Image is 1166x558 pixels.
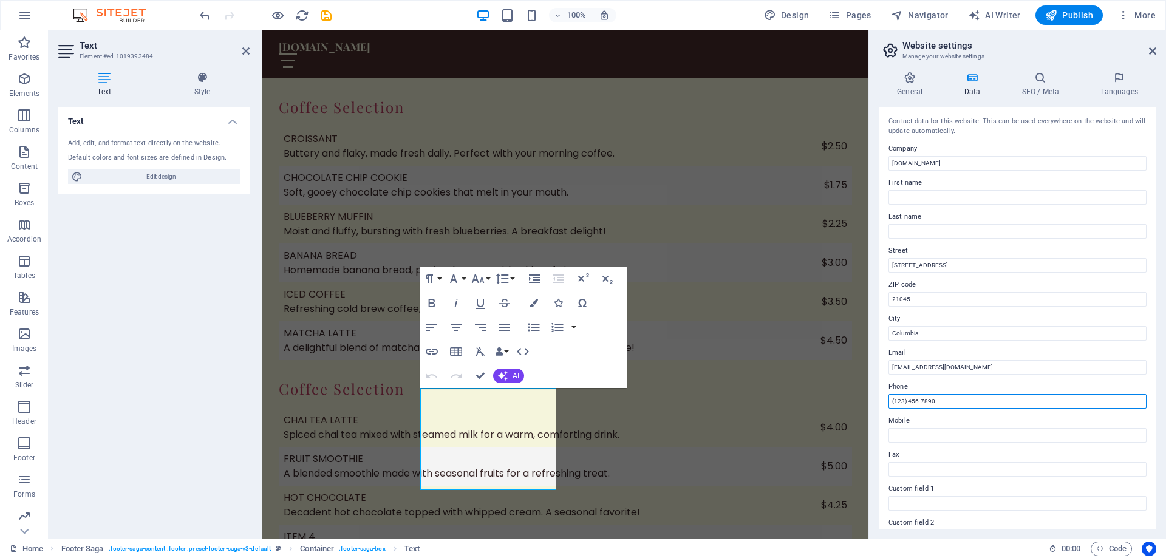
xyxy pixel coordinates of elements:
p: Features [10,307,39,317]
p: Columns [9,125,39,135]
button: Ordered List [546,315,569,339]
label: Street [888,243,1147,258]
span: Pages [828,9,871,21]
label: Mobile [888,413,1147,428]
p: Tables [13,271,35,281]
span: . footer-saga-box [339,542,386,556]
button: Navigator [886,5,953,25]
i: Reload page [295,9,309,22]
button: Bold (Ctrl+B) [420,291,443,315]
p: Forms [13,489,35,499]
span: AI Writer [968,9,1021,21]
button: Icons [547,291,570,315]
button: Colors [522,291,545,315]
label: Custom field 1 [888,481,1147,496]
p: Images [12,344,37,353]
h2: Website settings [902,40,1156,51]
label: First name [888,175,1147,190]
div: Design (Ctrl+Alt+Y) [759,5,814,25]
button: Align Justify [493,315,516,339]
h4: Style [155,72,250,97]
button: 100% [549,8,592,22]
button: Align Center [445,315,468,339]
span: : [1070,544,1072,553]
button: Decrease Indent [547,267,570,291]
nav: breadcrumb [61,542,420,556]
button: Italic (Ctrl+I) [445,291,468,315]
span: . footer-saga-content .footer .preset-footer-saga-v3-default [109,542,271,556]
button: Ordered List [569,315,579,339]
button: HTML [511,339,534,364]
button: Undo (Ctrl+Z) [420,364,443,388]
button: save [319,8,333,22]
button: Font Size [469,267,492,291]
button: Unordered List [522,315,545,339]
h4: SEO / Meta [1003,72,1082,97]
label: Last name [888,209,1147,224]
p: Header [12,417,36,426]
span: Click to select. Double-click to edit [404,542,420,556]
button: Align Right [469,315,492,339]
div: Contact data for this website. This can be used everywhere on the website and will update automat... [888,117,1147,137]
button: Edit design [68,169,240,184]
span: Click to select. Double-click to edit [61,542,104,556]
i: Undo: change_data (Ctrl+Z) [198,9,212,22]
h4: Languages [1082,72,1156,97]
span: Click to select. Double-click to edit [300,542,334,556]
button: Clear Formatting [469,339,492,364]
button: Paragraph Format [420,267,443,291]
span: Edit design [86,169,236,184]
button: Font Family [445,267,468,291]
button: Pages [823,5,876,25]
button: Publish [1035,5,1103,25]
button: AI Writer [963,5,1026,25]
button: Click here to leave preview mode and continue editing [270,8,285,22]
span: AI [513,372,519,379]
h4: Data [946,72,1003,97]
button: undo [197,8,212,22]
button: Design [759,5,814,25]
button: Redo (Ctrl+Shift+Z) [445,364,468,388]
h4: Text [58,107,250,129]
div: Add, edit, and format text directly on the website. [68,138,240,149]
a: Click to cancel selection. Double-click to open Pages [10,542,43,556]
button: Special Characters [571,291,594,315]
button: Insert Link [420,339,443,364]
button: reload [295,8,309,22]
span: Code [1096,542,1127,556]
i: Save (Ctrl+S) [319,9,333,22]
button: Superscript [571,267,595,291]
label: ZIP code [888,277,1147,292]
h3: Element #ed-1019393484 [80,51,225,62]
p: Content [11,162,38,171]
h4: General [879,72,946,97]
h4: Text [58,72,155,97]
i: This element is a customizable preset [276,545,281,552]
button: Confirm (Ctrl+⏎) [469,364,492,388]
button: Line Height [493,267,516,291]
span: Publish [1045,9,1093,21]
i: On resize automatically adjust zoom level to fit chosen device. [599,10,610,21]
label: Phone [888,379,1147,394]
p: Accordion [7,234,41,244]
span: 00 00 [1062,542,1080,556]
p: Elements [9,89,40,98]
h6: 100% [567,8,587,22]
button: Usercentrics [1142,542,1156,556]
label: Custom field 2 [888,515,1147,530]
p: Slider [15,380,34,390]
button: Underline (Ctrl+U) [469,291,492,315]
label: City [888,311,1147,326]
h3: Manage your website settings [902,51,1132,62]
button: Strikethrough [493,291,516,315]
button: AI [493,369,524,383]
button: Subscript [596,267,619,291]
label: Company [888,141,1147,156]
div: Default colors and font sizes are defined in Design. [68,153,240,163]
p: Boxes [15,198,35,208]
span: Navigator [891,9,949,21]
button: Insert Table [445,339,468,364]
span: Design [764,9,810,21]
p: Footer [13,453,35,463]
button: Align Left [420,315,443,339]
